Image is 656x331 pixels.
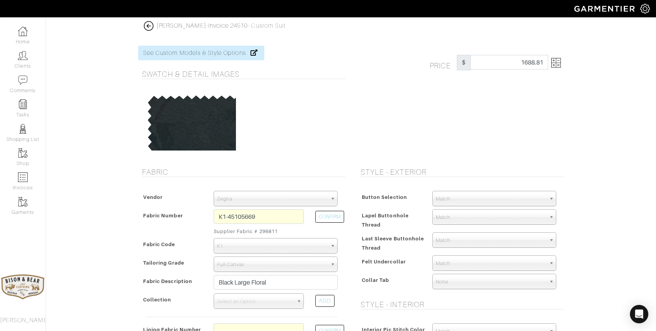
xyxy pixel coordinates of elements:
[362,192,407,203] span: Button Selection
[436,191,546,207] span: Match
[315,211,344,223] button: CONFIRM
[143,192,163,203] span: Vendor
[362,275,389,286] span: Collar Tab
[551,58,561,68] img: Open Price Breakdown
[18,172,28,182] img: orders-icon-0abe47150d42831381b5fb84f609e132dff9fe21cb692f30cb5eec754e2cba89.png
[436,210,546,225] span: Match
[640,4,650,13] img: gear-icon-white-bd11855cb880d31180b6d7d6211b90ccbf57a29d726f0c71d8c61bd08dd39cc2.png
[436,274,546,290] span: None
[18,99,28,109] img: reminder-icon-8004d30b9f0a5d33ae49ab947aed9ed385cf756f9e5892f1edd6e32f2345188e.png
[18,124,28,134] img: stylists-icon-eb353228a002819b7ec25b43dbf5f0378dd9e0616d9560372ff212230b889e62.png
[138,46,264,60] a: See Custom Models & Style Options
[217,191,327,207] span: Zegna
[362,233,424,253] span: Last Sleeve Buttonhole Thread
[217,257,327,272] span: Full Canvas
[142,70,345,79] h5: Swatch & Detail Images
[315,295,335,307] div: ADD
[430,55,457,70] h5: Price
[630,305,648,323] div: Open Intercom Messenger
[208,22,248,29] a: Invoice 24510
[362,210,409,230] span: Lapel Buttonhole Thread
[143,276,192,287] span: Fabric Description
[18,197,28,207] img: garments-icon-b7da505a4dc4fd61783c78ac3ca0ef83fa9d6f193b1c9dc38574b1d14d53ca28.png
[142,167,345,177] h5: Fabric
[457,55,471,70] span: $
[214,228,304,235] small: Supplier Fabric # 296811
[143,257,184,268] span: Tailoring Grade
[18,26,28,36] img: dashboard-icon-dbcd8f5a0b271acd01030246c82b418ddd0df26cd7fceb0bd07c9910d44c42f6.png
[143,294,171,305] span: Collection
[436,256,546,271] span: Match
[18,75,28,85] img: comment-icon-a0a6a9ef722e966f86d9cbdc48e553b5cf19dbc54f86b18d962a5391bc8f6eb6.png
[18,148,28,158] img: garments-icon-b7da505a4dc4fd61783c78ac3ca0ef83fa9d6f193b1c9dc38574b1d14d53ca28.png
[361,300,564,309] h5: Style - Interior
[143,239,175,250] span: Fabric Code
[143,210,183,221] span: Fabric Number
[217,238,327,254] span: K1
[436,233,546,248] span: Match
[157,22,206,29] a: [PERSON_NAME]
[144,21,153,31] img: back_button_icon-ce25524eef7749ea780ab53ea1fea592ca0fb03e1c82d1f52373f42a7c1db72b.png
[362,256,406,267] span: Felt Undercollar
[570,2,640,15] img: garmentier-logo-header-white-b43fb05a5012e4ada735d5af1a66efaba907eab6374d6393d1fbf88cb4ef424d.png
[361,167,564,177] h5: Style - Exterior
[217,294,293,309] span: Select an Option
[18,51,28,60] img: clients-icon-6bae9207a08558b7cb47a8932f037763ab4055f8c8b6bfacd5dc20c3e0201464.png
